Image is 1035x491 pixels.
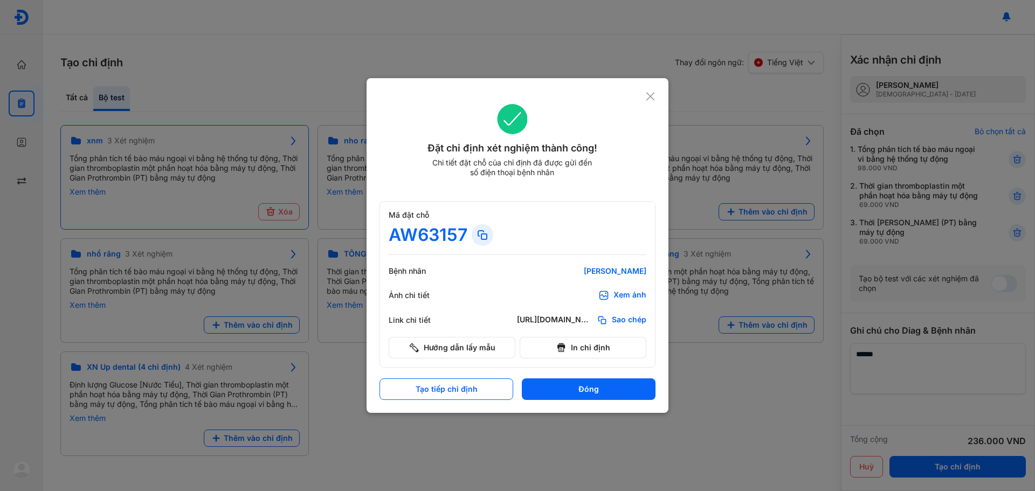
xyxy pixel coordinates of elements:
div: [URL][DOMAIN_NAME] [517,315,592,326]
div: Ảnh chi tiết [389,291,453,300]
div: Xem ảnh [613,290,646,301]
div: [PERSON_NAME] [517,266,646,276]
div: Link chi tiết [389,315,453,325]
div: Chi tiết đặt chỗ của chỉ định đã được gửi đến số điện thoại bệnh nhân [427,158,597,177]
div: Mã đặt chỗ [389,210,646,220]
button: In chỉ định [520,337,646,358]
div: Bệnh nhân [389,266,453,276]
div: Đặt chỉ định xét nghiệm thành công! [379,141,645,156]
button: Tạo tiếp chỉ định [379,378,513,400]
button: Hướng dẫn lấy mẫu [389,337,515,358]
span: Sao chép [612,315,646,326]
div: AW63157 [389,224,467,246]
button: Đóng [522,378,655,400]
